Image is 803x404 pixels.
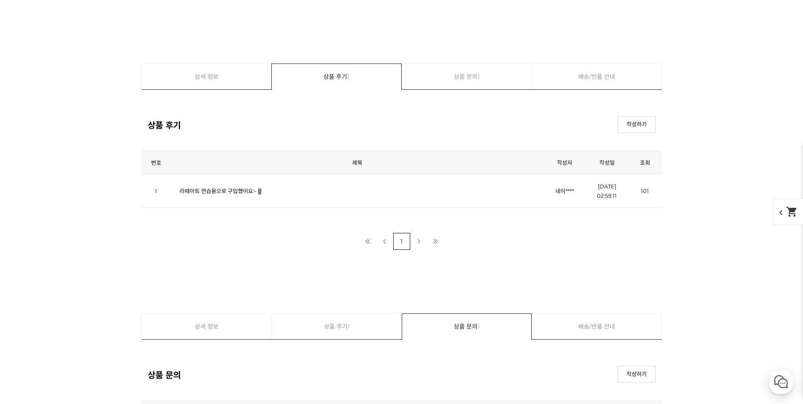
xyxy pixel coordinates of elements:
td: [DATE] 02:59:11 [586,175,628,208]
span: 대화 [77,282,88,288]
th: 작성일 [586,150,628,175]
a: 첫 페이지 [359,233,376,250]
span: 1 [477,64,480,89]
a: 작성하기 [618,366,656,383]
a: 홈 [3,268,56,290]
img: 파일첨부 [257,188,262,194]
h2: 상품 후기 [148,119,181,131]
a: 다음 페이지 [410,233,427,250]
a: 대화 [56,268,109,290]
a: 마지막 페이지 [427,233,444,250]
span: 1 [348,314,350,339]
a: 1 [393,233,410,250]
td: 1 [141,175,171,208]
a: 상품 문의1 [402,314,532,339]
span: 1 [347,64,349,89]
th: 조회 [628,150,662,175]
a: 이전 페이지 [376,233,393,250]
a: 상세 정보 [142,64,272,89]
span: 홈 [27,281,32,288]
a: 상세 정보 [142,314,272,339]
a: 작성하기 [618,116,656,133]
a: 배송/반품 안내 [532,314,662,339]
a: 라떼아트 연습용으로 구입했어요~ [179,188,256,194]
span: 설정 [131,281,141,288]
th: 번호 [141,150,171,175]
th: 작성자 [544,150,586,175]
mat-icon: shopping_cart [786,206,798,218]
a: 배송/반품 안내 [532,64,662,89]
span: 1 [477,314,480,339]
a: 상품 후기1 [272,314,402,339]
h2: 상품 문의 [148,368,181,381]
td: 101 [628,175,662,208]
a: 설정 [109,268,163,290]
a: 상품 문의1 [402,64,532,89]
th: 제목 [171,150,544,175]
a: 상품 후기1 [272,64,401,89]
